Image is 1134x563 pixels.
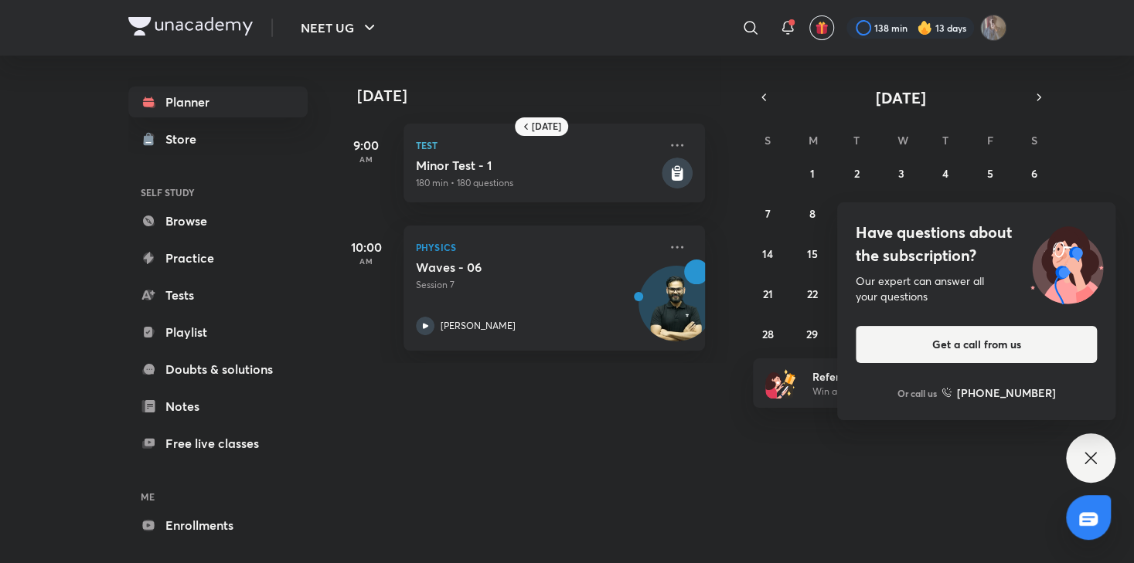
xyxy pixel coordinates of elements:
[416,238,659,256] p: Physics
[532,120,561,133] h6: [DATE]
[977,201,1002,226] button: September 12, 2025
[357,86,720,105] h4: [DATE]
[853,133,860,148] abbr: Tuesday
[128,280,308,310] a: Tests
[1022,161,1047,185] button: September 6, 2025
[762,246,773,261] abbr: September 14, 2025
[856,273,1097,304] div: Our expert can answer all your questions
[942,166,948,181] abbr: September 4, 2025
[291,12,388,43] button: NEET UG
[775,86,1028,108] button: [DATE]
[800,241,825,266] button: September 15, 2025
[128,205,308,236] a: Browse
[856,326,1097,363] button: Get a call from us
[957,385,1056,401] h6: [PHONE_NUMBER]
[335,136,397,154] h5: 9:00
[128,124,308,154] a: Store
[763,287,773,301] abbr: September 21, 2025
[897,386,937,400] p: Or call us
[639,274,713,348] img: Avatar
[128,179,308,205] h6: SELF STUDY
[844,161,869,185] button: September 2, 2025
[977,161,1002,185] button: September 5, 2025
[942,385,1056,401] a: [PHONE_NUMBER]
[854,166,860,181] abbr: September 2, 2025
[810,166,815,181] abbr: September 1, 2025
[1031,166,1037,181] abbr: September 6, 2025
[800,201,825,226] button: September 8, 2025
[800,321,825,346] button: September 29, 2025
[809,15,834,40] button: avatar
[1022,201,1047,226] button: September 13, 2025
[755,241,780,266] button: September 14, 2025
[416,278,659,292] p: Session 7
[876,87,926,108] span: [DATE]
[416,259,608,275] h5: Waves - 06
[755,281,780,306] button: September 21, 2025
[765,206,771,221] abbr: September 7, 2025
[128,510,308,541] a: Enrollments
[917,20,932,36] img: streak
[933,201,958,226] button: September 11, 2025
[844,201,869,226] button: September 9, 2025
[128,17,253,39] a: Company Logo
[815,21,829,35] img: avatar
[335,154,397,164] p: AM
[762,327,774,341] abbr: September 28, 2025
[128,354,308,385] a: Doubts & solutions
[128,86,308,117] a: Planner
[812,368,1002,385] h6: Refer friends
[335,256,397,266] p: AM
[888,161,913,185] button: September 3, 2025
[416,136,659,154] p: Test
[942,133,948,148] abbr: Thursday
[800,281,825,306] button: September 22, 2025
[128,428,308,459] a: Free live classes
[809,206,816,221] abbr: September 8, 2025
[128,317,308,348] a: Playlist
[812,385,1002,399] p: Win a laptop, vouchers & more
[888,201,913,226] button: September 10, 2025
[807,287,818,301] abbr: September 22, 2025
[856,221,1097,267] h4: Have questions about the subscription?
[128,17,253,36] img: Company Logo
[755,201,780,226] button: September 7, 2025
[765,133,771,148] abbr: Sunday
[416,158,659,173] h5: Minor Test - 1
[800,161,825,185] button: September 1, 2025
[128,242,308,273] a: Practice
[1018,221,1115,304] img: ttu_illustration_new.svg
[986,133,993,148] abbr: Friday
[807,246,818,261] abbr: September 15, 2025
[897,133,908,148] abbr: Wednesday
[809,133,818,148] abbr: Monday
[897,166,904,181] abbr: September 3, 2025
[416,176,659,190] p: 180 min • 180 questions
[128,483,308,510] h6: ME
[980,15,1006,41] img: shubhanshu yadav
[1031,133,1037,148] abbr: Saturday
[441,319,516,333] p: [PERSON_NAME]
[755,321,780,346] button: September 28, 2025
[335,238,397,256] h5: 10:00
[165,130,206,148] div: Store
[933,161,958,185] button: September 4, 2025
[806,327,818,341] abbr: September 29, 2025
[765,368,796,399] img: referral
[128,391,308,422] a: Notes
[986,166,993,181] abbr: September 5, 2025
